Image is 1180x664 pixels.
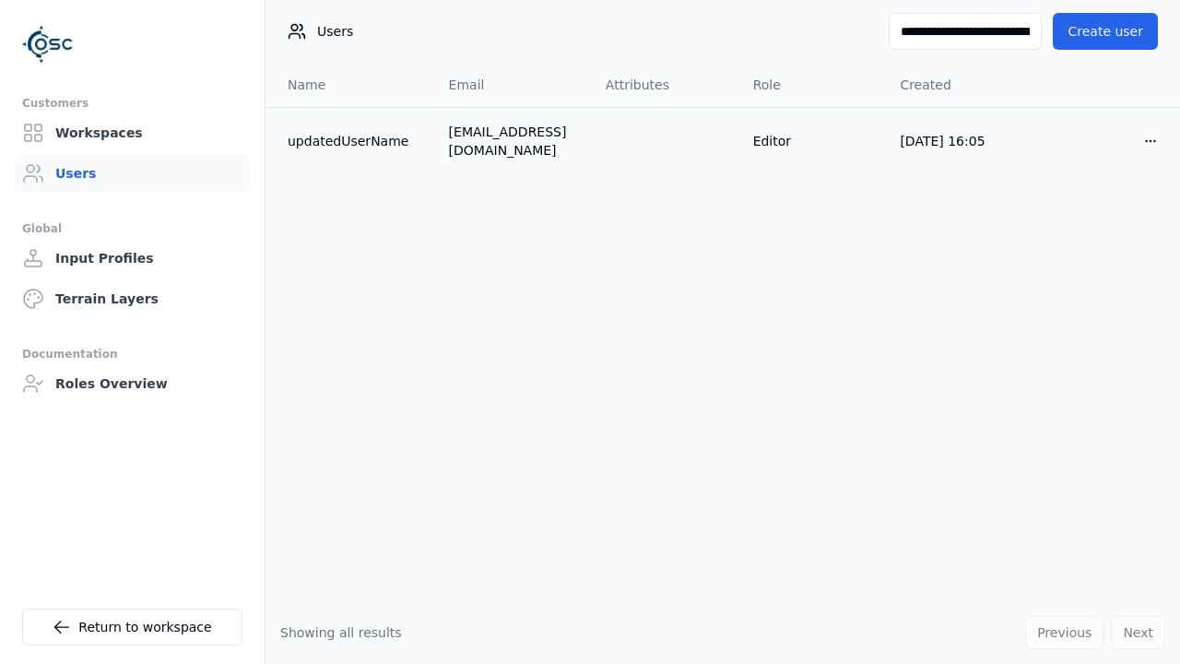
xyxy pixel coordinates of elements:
[317,22,353,41] span: Users
[15,155,250,192] a: Users
[288,132,419,150] a: updatedUserName
[15,365,250,402] a: Roles Overview
[22,343,242,365] div: Documentation
[280,625,402,640] span: Showing all results
[15,240,250,277] a: Input Profiles
[22,18,74,70] img: Logo
[434,63,591,107] th: Email
[449,123,576,160] div: [EMAIL_ADDRESS][DOMAIN_NAME]
[22,218,242,240] div: Global
[900,132,1018,150] div: [DATE] 16:05
[1053,13,1158,50] button: Create user
[885,63,1032,107] th: Created
[22,609,242,646] a: Return to workspace
[15,114,250,151] a: Workspaces
[265,63,434,107] th: Name
[753,132,871,150] div: Editor
[22,92,242,114] div: Customers
[591,63,738,107] th: Attributes
[738,63,886,107] th: Role
[15,280,250,317] a: Terrain Layers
